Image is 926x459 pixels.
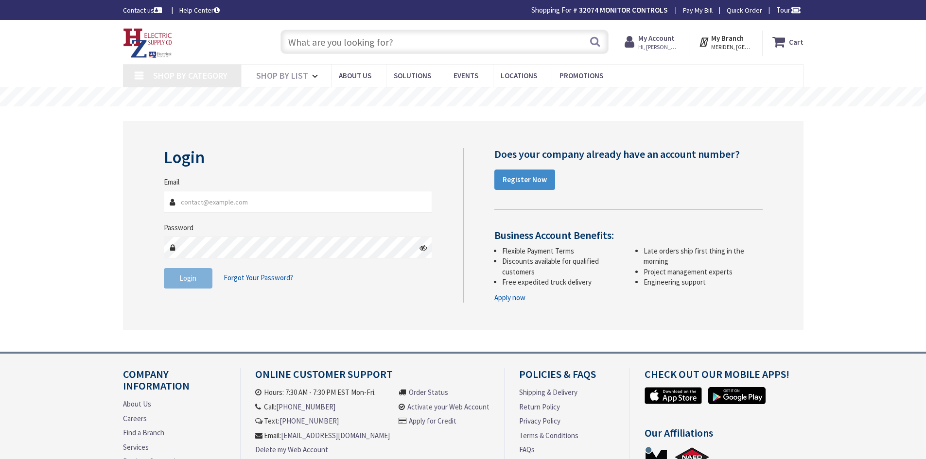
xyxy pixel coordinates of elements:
button: Login [164,268,212,289]
h4: Business Account Benefits: [494,229,763,241]
a: [EMAIL_ADDRESS][DOMAIN_NAME] [281,430,390,441]
strong: Cart [789,33,804,51]
li: Late orders ship first thing in the morning [644,246,763,267]
rs-layer: Free Same Day Pickup at 8 Locations [378,92,550,102]
h4: Online Customer Support [255,368,489,387]
a: About Us [123,399,151,409]
li: Project management experts [644,267,763,277]
label: Email [164,177,179,187]
li: Text: [255,416,390,426]
h4: Check out Our Mobile Apps! [645,368,811,387]
span: Tour [776,5,801,15]
a: My Account Hi, [PERSON_NAME] [625,33,680,51]
span: MERIDEN, [GEOGRAPHIC_DATA] [711,43,752,51]
span: Locations [501,71,537,80]
span: Events [454,71,478,80]
input: What are you looking for? [280,30,609,54]
a: Services [123,442,149,452]
li: Engineering support [644,277,763,287]
strong: 32074 MONITOR CONTROLS [579,5,667,15]
a: Delete my Web Account [255,444,328,455]
li: Discounts available for qualified customers [502,256,621,277]
li: Flexible Payment Terms [502,246,621,256]
li: Call: [255,402,390,412]
a: Forgot Your Password? [224,269,293,287]
span: Forgot Your Password? [224,273,293,282]
span: Hi, [PERSON_NAME] [638,43,680,51]
a: Return Policy [519,402,560,412]
input: Email [164,191,433,213]
strong: My Account [638,34,675,43]
span: Login [179,273,196,283]
a: Apply for Credit [409,416,456,426]
h4: Policies & FAQs [519,368,614,387]
i: Click here to show/hide password [419,244,427,252]
img: HZ Electric Supply [123,28,173,58]
a: Terms & Conditions [519,430,578,441]
label: Password [164,222,193,233]
div: My Branch MERIDEN, [GEOGRAPHIC_DATA] [699,33,752,51]
a: [PHONE_NUMBER] [280,416,339,426]
h4: Does your company already have an account number? [494,148,763,160]
a: Find a Branch [123,427,164,438]
span: Promotions [559,71,603,80]
h4: Company Information [123,368,226,399]
span: Shop By List [256,70,308,81]
a: Help Center [179,5,220,15]
a: [PHONE_NUMBER] [276,402,335,412]
a: Careers [123,413,147,424]
a: Pay My Bill [683,5,713,15]
span: Shop By Category [153,70,227,81]
a: Shipping & Delivery [519,387,577,397]
li: Email: [255,430,390,441]
strong: My Branch [711,34,744,43]
h4: Our Affiliations [645,427,811,446]
a: Activate your Web Account [407,402,489,412]
li: Free expedited truck delivery [502,277,621,287]
span: About Us [339,71,371,80]
h2: Login [164,148,433,167]
strong: Register Now [503,175,547,184]
a: Apply now [494,292,525,303]
a: FAQs [519,444,535,455]
a: Register Now [494,170,555,190]
a: Quick Order [727,5,762,15]
span: Solutions [394,71,431,80]
li: Hours: 7:30 AM - 7:30 PM EST Mon-Fri. [255,387,390,397]
a: Privacy Policy [519,416,560,426]
a: Order Status [409,387,448,397]
a: Contact us [123,5,164,15]
span: Shopping For [531,5,572,15]
strong: # [573,5,577,15]
a: Cart [772,33,804,51]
